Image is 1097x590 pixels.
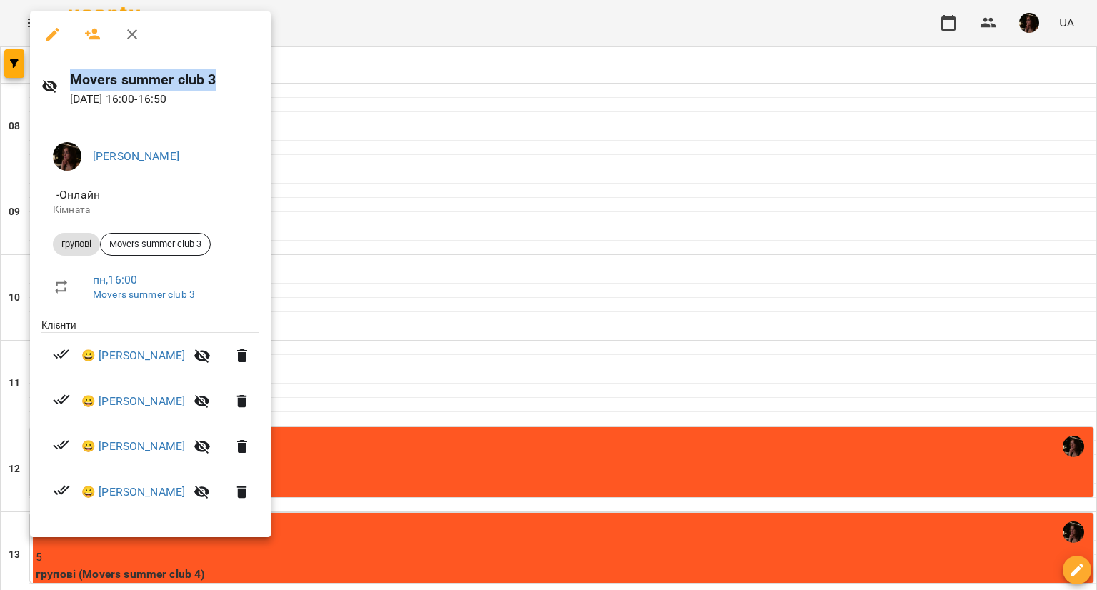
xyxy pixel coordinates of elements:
svg: Візит сплачено [53,391,70,408]
img: 1b79b5faa506ccfdadca416541874b02.jpg [53,142,81,171]
span: Movers summer club 3 [101,238,210,251]
div: Movers summer club 3 [100,233,211,256]
span: - Онлайн [53,188,103,201]
a: Movers summer club 3 [93,289,195,300]
svg: Візит сплачено [53,481,70,499]
p: [DATE] 16:00 - 16:50 [70,91,259,108]
span: групові [53,238,100,251]
a: 😀 [PERSON_NAME] [81,393,185,410]
p: Кімната [53,203,248,217]
a: 😀 [PERSON_NAME] [81,347,185,364]
h6: Movers summer club 3 [70,69,259,91]
a: 😀 [PERSON_NAME] [81,438,185,455]
a: пн , 16:00 [93,273,137,286]
a: 😀 [PERSON_NAME] [81,484,185,501]
svg: Візит сплачено [53,436,70,454]
ul: Клієнти [41,318,259,520]
a: [PERSON_NAME] [93,149,179,163]
svg: Візит сплачено [53,346,70,363]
